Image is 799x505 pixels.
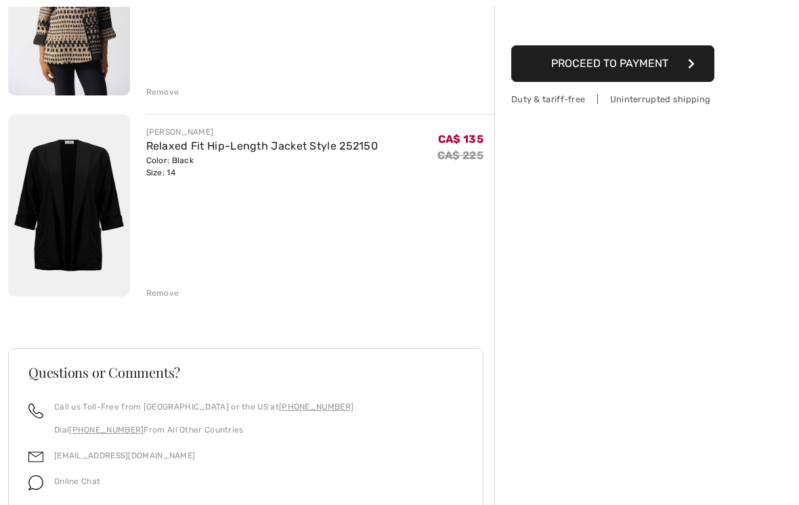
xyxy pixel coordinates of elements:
[511,93,714,106] div: Duty & tariff-free | Uninterrupted shipping
[54,401,353,413] p: Call us Toll-Free from [GEOGRAPHIC_DATA] or the US at
[146,86,179,98] div: Remove
[28,475,43,490] img: chat
[511,10,714,41] iframe: PayPal-paypal
[511,45,714,82] button: Proceed to Payment
[8,114,130,297] img: Relaxed Fit Hip-Length Jacket Style 252150
[28,366,463,379] h3: Questions or Comments?
[54,424,353,436] p: Dial From All Other Countries
[146,287,179,299] div: Remove
[54,477,100,486] span: Online Chat
[279,402,353,412] a: [PHONE_NUMBER]
[28,449,43,464] img: email
[146,139,379,152] a: Relaxed Fit Hip-Length Jacket Style 252150
[146,154,379,179] div: Color: Black Size: 14
[54,451,195,460] a: [EMAIL_ADDRESS][DOMAIN_NAME]
[551,57,668,70] span: Proceed to Payment
[437,149,483,162] s: CA$ 225
[146,126,379,138] div: [PERSON_NAME]
[69,425,144,435] a: [PHONE_NUMBER]
[438,133,483,146] span: CA$ 135
[28,403,43,418] img: call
